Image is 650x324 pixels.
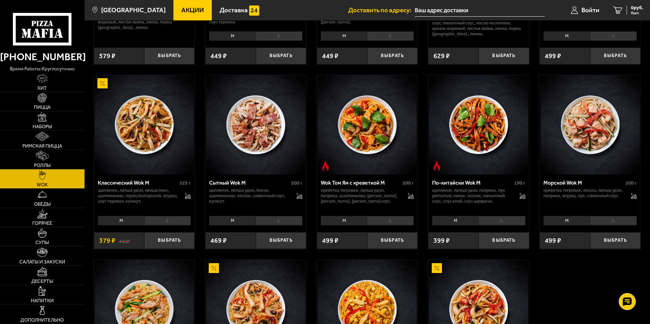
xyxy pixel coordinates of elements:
[428,75,529,174] a: Острое блюдоПо-китайски Wok M
[20,318,64,323] span: Дополнительно
[210,53,227,59] span: 449 ₽
[432,180,513,186] div: По-китайски Wok M
[543,31,590,41] li: M
[205,75,306,174] a: Сытный Wok M
[35,240,49,245] span: Супы
[367,216,414,225] li: L
[321,216,367,225] li: M
[98,188,178,204] p: цыпленок, лапша удон, овощи микс, шампиньоны, перец болгарский, огурец, соус терияки, кунжут.
[181,7,204,13] span: Акции
[144,232,194,249] button: Выбрать
[34,105,51,110] span: Пицца
[367,31,414,41] li: L
[543,188,624,199] p: креветка тигровая, лосось, лапша удон, паприка, огурец, лук, сливочный соус.
[209,31,256,41] li: M
[210,237,227,244] span: 469 ₽
[94,75,195,174] a: АкционныйКлассический Wok M
[429,75,528,174] img: По-китайски Wok M
[322,53,338,59] span: 449 ₽
[432,216,479,225] li: M
[317,75,418,174] a: Острое блюдоWok Том Ям с креветкой M
[479,48,529,64] button: Выбрать
[432,161,442,171] img: Острое блюдо
[514,180,525,186] span: 190 г
[209,216,256,225] li: M
[590,216,637,225] li: L
[95,75,194,174] img: Классический Wok M
[543,216,590,225] li: M
[32,221,52,226] span: Горячее
[256,48,306,64] button: Выбрать
[433,53,450,59] span: 629 ₽
[31,299,54,303] span: Напитки
[34,202,51,207] span: Обеды
[432,188,513,204] p: цыпленок, лапша удон, паприка, лук репчатый, кинза, чеснок, пикантный соус, соус Амой, соус шрирачи.
[19,260,65,265] span: Салаты и закуски
[415,4,545,17] input: Ваш адрес доставки
[98,180,178,186] div: Классический Wok M
[37,183,48,187] span: WOK
[545,237,561,244] span: 499 ₽
[206,75,305,174] img: Сытный Wok M
[209,188,290,204] p: цыпленок, лапша удон, бекон, шампиньоны, чеснок, сливочный соус, кунжут.
[541,75,640,174] img: Морской Wok M
[180,180,191,186] span: 225 г
[321,31,367,41] li: M
[291,180,302,186] span: 200 г
[321,188,401,204] p: креветка тигровая, лапша удон, паприка, шампиньоны, [PERSON_NAME], [PERSON_NAME], [PERSON_NAME] с...
[209,180,290,186] div: Сытный Wok M
[626,180,637,186] span: 200 г
[479,216,525,225] li: L
[209,263,219,273] img: Акционный
[256,232,306,249] button: Выбрать
[320,161,331,171] img: Острое блюдо
[432,263,442,273] img: Акционный
[631,5,643,10] span: 0 руб.
[403,180,414,186] span: 200 г
[256,216,302,225] li: L
[144,216,191,225] li: L
[581,7,599,13] span: Войти
[543,180,624,186] div: Морской Wok M
[540,75,640,174] a: Морской Wok M
[144,48,194,64] button: Выбрать
[97,78,108,88] img: Акционный
[590,31,637,41] li: L
[119,237,130,244] s: 442 ₽
[590,48,640,64] button: Выбрать
[249,5,259,16] img: 15daf4d41897b9f0e9f617042186c801.svg
[37,86,47,91] span: Хит
[479,232,529,249] button: Выбрать
[432,10,525,37] p: креветка тигровая, лапша рисовая, морковь, перец болгарский, яйцо, творог тофу, пад тай соус, пик...
[367,48,417,64] button: Выбрать
[34,163,51,168] span: Роллы
[220,7,248,13] span: Доставка
[98,216,144,225] li: M
[433,237,450,244] span: 399 ₽
[31,279,53,284] span: Десерты
[99,53,115,59] span: 579 ₽
[348,7,415,13] span: Доставить по адресу:
[631,11,643,15] span: 0 шт.
[367,232,417,249] button: Выбрать
[590,232,640,249] button: Выбрать
[321,180,401,186] div: Wok Том Ям с креветкой M
[101,7,166,13] span: [GEOGRAPHIC_DATA]
[99,237,115,244] span: 379 ₽
[545,53,561,59] span: 499 ₽
[256,31,302,41] li: L
[22,144,62,149] span: Римская пицца
[33,124,52,129] span: Наборы
[318,75,417,174] img: Wok Том Ям с креветкой M
[322,237,338,244] span: 499 ₽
